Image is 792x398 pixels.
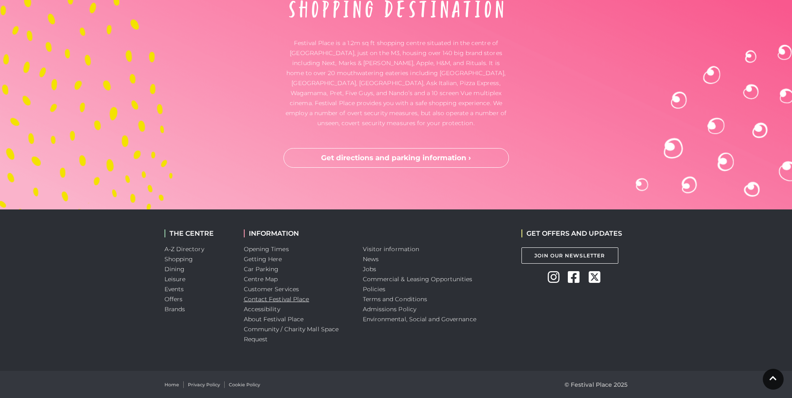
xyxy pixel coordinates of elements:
[521,247,618,264] a: Join Our Newsletter
[283,148,509,168] a: Get directions and parking information ›
[164,381,179,388] a: Home
[244,255,282,263] a: Getting Here
[363,275,473,283] a: Commercial & Leasing Opportunities
[244,295,309,303] a: Contact Festival Place
[164,255,193,263] a: Shopping
[244,229,350,237] h2: INFORMATION
[244,305,280,313] a: Accessibility
[164,275,186,283] a: Leisure
[363,315,476,323] a: Environmental, Social and Governance
[363,255,379,263] a: News
[244,285,299,293] a: Customer Services
[188,381,220,388] a: Privacy Policy
[363,305,417,313] a: Admissions Policy
[164,245,204,253] a: A-Z Directory
[521,229,622,237] h2: GET OFFERS AND UPDATES
[363,265,376,273] a: Jobs
[244,315,304,323] a: About Festival Place
[164,295,183,303] a: Offers
[363,285,386,293] a: Policies
[363,245,420,253] a: Visitor information
[244,275,278,283] a: Centre Map
[283,38,509,128] p: Festival Place is a 1.2m sq ft shopping centre situated in the centre of [GEOGRAPHIC_DATA], just ...
[564,380,628,390] p: © Festival Place 2025
[164,265,185,273] a: Dining
[244,265,279,273] a: Car Parking
[164,285,184,293] a: Events
[363,295,428,303] a: Terms and Conditions
[244,325,339,343] a: Community / Charity Mall Space Request
[164,229,231,237] h2: THE CENTRE
[164,305,185,313] a: Brands
[244,245,289,253] a: Opening Times
[229,381,260,388] a: Cookie Policy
